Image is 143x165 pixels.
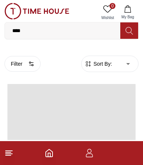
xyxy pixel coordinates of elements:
[92,60,112,68] span: Sort By:
[4,3,69,19] img: ...
[98,15,117,21] span: Wishlist
[45,149,54,158] a: Home
[85,60,112,68] button: Sort By:
[117,3,139,22] button: My Bag
[109,3,115,9] span: 0
[118,14,137,20] span: My Bag
[4,56,41,72] button: Filter
[98,3,117,22] a: 0Wishlist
